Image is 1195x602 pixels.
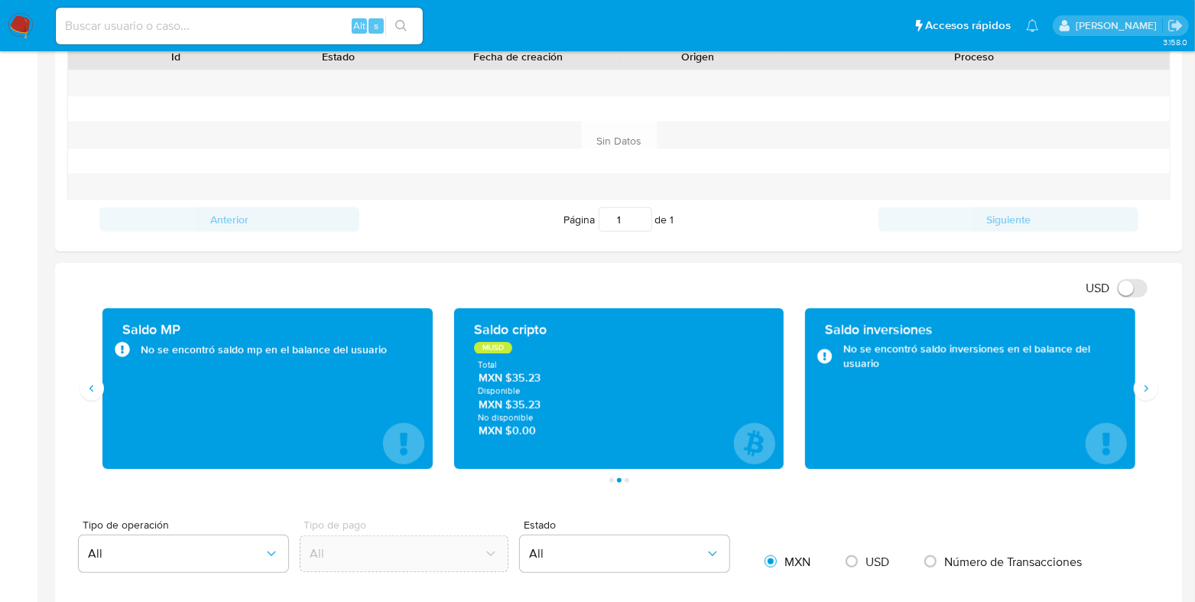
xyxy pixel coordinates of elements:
[564,207,674,232] span: Página de
[1076,18,1162,33] p: carlos.soto@mercadolibre.com.mx
[790,49,1159,64] div: Proceso
[353,18,365,33] span: Alt
[1167,18,1184,34] a: Salir
[268,49,408,64] div: Estado
[925,18,1011,34] span: Accesos rápidos
[56,16,423,36] input: Buscar usuario o caso...
[628,49,768,64] div: Origen
[671,212,674,227] span: 1
[1026,19,1039,32] a: Notificaciones
[106,49,246,64] div: Id
[374,18,378,33] span: s
[430,49,606,64] div: Fecha de creación
[99,207,359,232] button: Anterior
[878,207,1138,232] button: Siguiente
[385,15,417,37] button: search-icon
[1163,36,1187,48] span: 3.158.0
